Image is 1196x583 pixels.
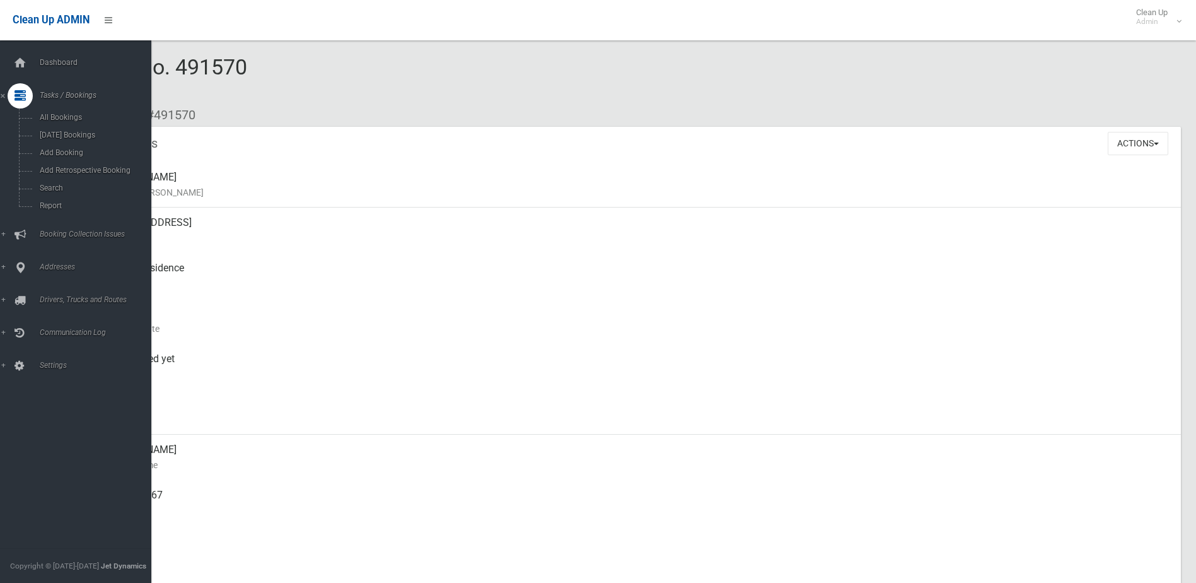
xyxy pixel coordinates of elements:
button: Actions [1108,132,1168,155]
small: Collection Date [101,321,1171,336]
small: Contact Name [101,457,1171,473]
span: Clean Up ADMIN [13,14,90,26]
span: Report [36,201,150,210]
small: Mobile [101,503,1171,518]
div: [PERSON_NAME] [101,435,1171,480]
small: Collected At [101,367,1171,382]
small: Landline [101,548,1171,563]
span: Drivers, Trucks and Routes [36,295,161,304]
span: Dashboard [36,58,161,67]
span: Tasks / Bookings [36,91,161,100]
small: Pickup Point [101,276,1171,291]
div: [DATE] [101,389,1171,435]
small: Admin [1136,17,1168,26]
span: [DATE] Bookings [36,131,150,139]
span: Add Retrospective Booking [36,166,150,175]
span: Booking No. 491570 [55,54,247,103]
div: 0491 753 067 [101,480,1171,526]
div: [DATE] [101,298,1171,344]
div: [PERSON_NAME] [101,162,1171,208]
span: Search [36,184,150,192]
div: Not collected yet [101,344,1171,389]
small: Address [101,230,1171,245]
span: Communication Log [36,328,161,337]
div: [STREET_ADDRESS] [101,208,1171,253]
div: Front of Residence [101,253,1171,298]
strong: Jet Dynamics [101,562,146,570]
small: Zone [101,412,1171,427]
span: Copyright © [DATE]-[DATE] [10,562,99,570]
span: Settings [36,361,161,370]
span: Add Booking [36,148,150,157]
div: None given [101,526,1171,571]
span: Booking Collection Issues [36,230,161,238]
span: Addresses [36,262,161,271]
span: Clean Up [1130,8,1180,26]
small: Name of [PERSON_NAME] [101,185,1171,200]
li: #491570 [137,103,195,127]
span: All Bookings [36,113,150,122]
